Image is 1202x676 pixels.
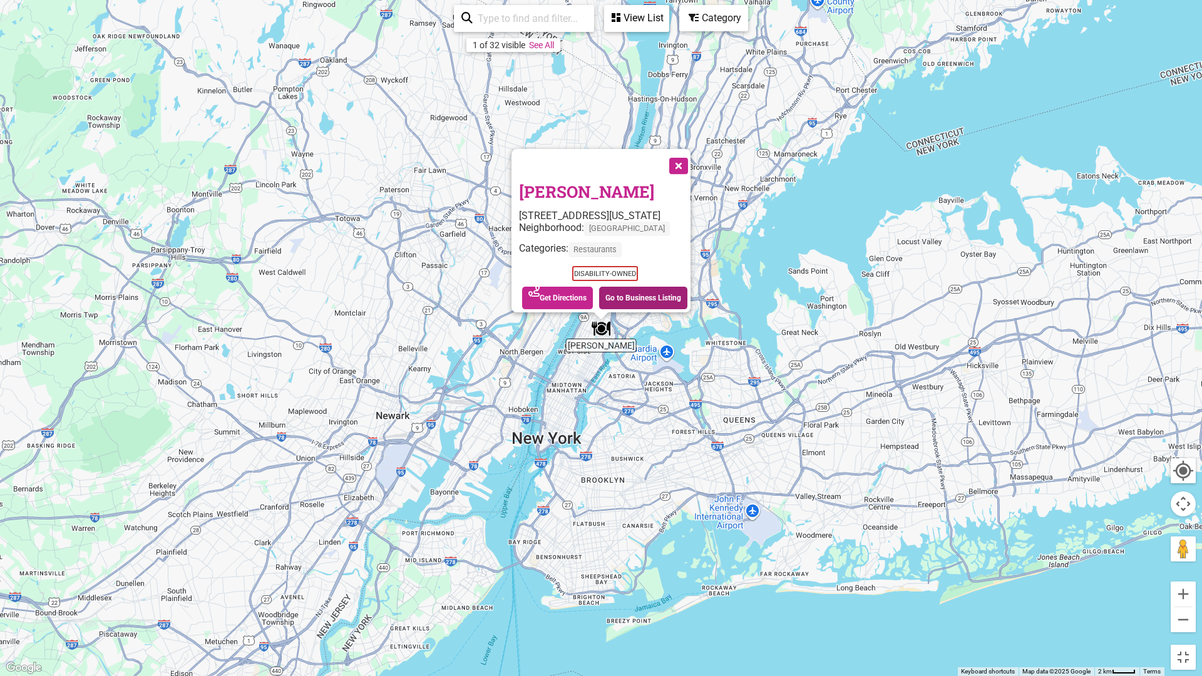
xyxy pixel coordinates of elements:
a: Go to Business Listing [599,287,687,309]
span: Disability-Owned [572,266,638,281]
a: Get Directions [522,287,593,309]
div: Neighborhood: [519,222,691,242]
span: Restaurants [568,243,622,257]
span: [GEOGRAPHIC_DATA] [584,222,670,236]
div: [STREET_ADDRESS][US_STATE] [519,210,691,222]
div: Contento [592,319,610,338]
div: Categories: [519,243,691,264]
button: Close [662,149,693,180]
a: [PERSON_NAME] [519,181,654,202]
